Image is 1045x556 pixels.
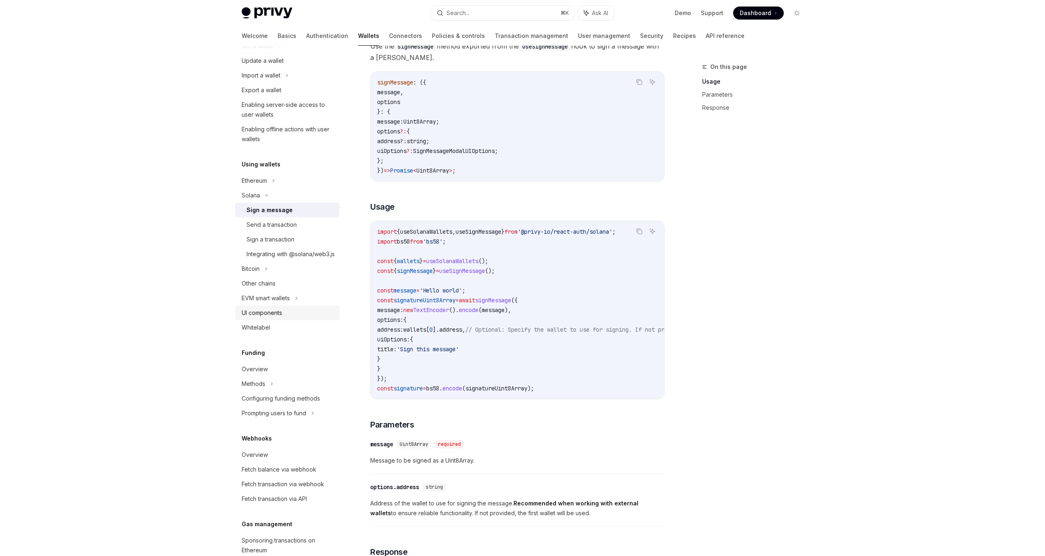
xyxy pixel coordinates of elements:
span: On this page [710,62,747,72]
span: signature [394,385,423,392]
span: useSignMessage [456,228,501,235]
span: , [400,89,403,96]
a: Demo [675,9,691,17]
span: useSolanaWallets [400,228,452,235]
a: Transaction management [495,26,568,46]
button: Toggle dark mode [790,7,803,20]
span: , [452,228,456,235]
span: [ [426,326,429,333]
span: bs58 [426,385,439,392]
a: Send a transaction [235,217,340,232]
span: const [377,287,394,294]
a: Wallets [358,26,379,46]
span: Ask AI [592,9,608,17]
span: message: [377,306,403,314]
span: 'Sign this message' [397,346,459,353]
span: const [377,297,394,304]
span: ?: [400,128,407,135]
code: signMessage [394,42,437,51]
span: (); [485,267,495,275]
span: } [377,365,380,372]
span: : [403,137,407,145]
span: Use the method exported from the hook to sign a message with a [PERSON_NAME]. [370,40,665,63]
a: Export a wallet [235,83,340,97]
button: Ask AI [647,77,658,87]
a: Response [702,101,810,114]
div: Fetch balance via webhook [242,465,316,474]
span: options [377,128,400,135]
span: 'bs58' [423,238,442,245]
a: Support [701,9,723,17]
span: { [403,316,407,323]
span: ; [612,228,616,235]
span: Usage [370,201,395,213]
a: API reference [706,26,745,46]
span: const [377,257,394,265]
span: import [377,228,397,235]
span: ; [452,167,456,174]
a: Sign a message [235,203,340,217]
span: from [505,228,518,235]
span: ; [442,238,446,245]
span: = [423,385,426,392]
span: }); [377,375,387,382]
div: Prompting users to fund [242,408,306,418]
span: } [377,355,380,363]
span: = [423,257,426,265]
span: } [420,257,423,265]
span: { [394,257,397,265]
div: Integrating with @solana/web3.js [247,249,335,259]
div: Sign a transaction [247,235,294,244]
span: < [413,167,416,174]
a: UI components [235,306,340,320]
h5: Using wallets [242,159,280,169]
span: (). [449,306,459,314]
span: } [501,228,505,235]
span: : ({ [413,79,426,86]
span: ⌘ K [560,10,569,16]
a: Security [640,26,663,46]
div: message [370,440,393,448]
span: encode [459,306,478,314]
span: }: { [377,108,390,115]
span: signMessage [397,267,433,275]
div: Enabling server-side access to user wallets [242,100,335,120]
a: Fetch balance via webhook [235,462,340,477]
span: uiOptions: [377,336,410,343]
span: . [439,385,442,392]
span: SignMessageModalUIOptions [413,147,495,155]
span: Dashboard [740,9,771,17]
a: Authentication [306,26,348,46]
span: await [459,297,475,304]
div: EVM smart wallets [242,293,290,303]
div: Whitelabel [242,323,270,332]
span: wallets [403,326,426,333]
a: Usage [702,75,810,88]
div: UI components [242,308,282,318]
span: > [449,167,452,174]
span: Uint8Array [400,441,428,447]
a: Whitelabel [235,320,340,335]
span: new [403,306,413,314]
div: Export a wallet [242,85,281,95]
span: { [394,267,397,275]
span: = [456,297,459,304]
span: message: [377,118,403,125]
span: options: [377,316,403,323]
span: encode [442,385,462,392]
span: }; [377,157,384,164]
span: ( [478,306,482,314]
a: Basics [278,26,296,46]
a: Fetch transaction via webhook [235,477,340,492]
div: Solana [242,191,260,200]
span: Uint8Array [403,118,436,125]
div: options.address [370,483,419,491]
a: Dashboard [733,7,784,20]
div: Configuring funding methods [242,394,320,403]
div: Ethereum [242,176,267,186]
span: signMessage [475,297,511,304]
a: Overview [235,362,340,377]
span: TextEncoder [413,306,449,314]
span: Promise [390,167,413,174]
span: // Optional: Specify the wallet to use for signing. If not provided, the first wallet will be used. [465,326,789,333]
